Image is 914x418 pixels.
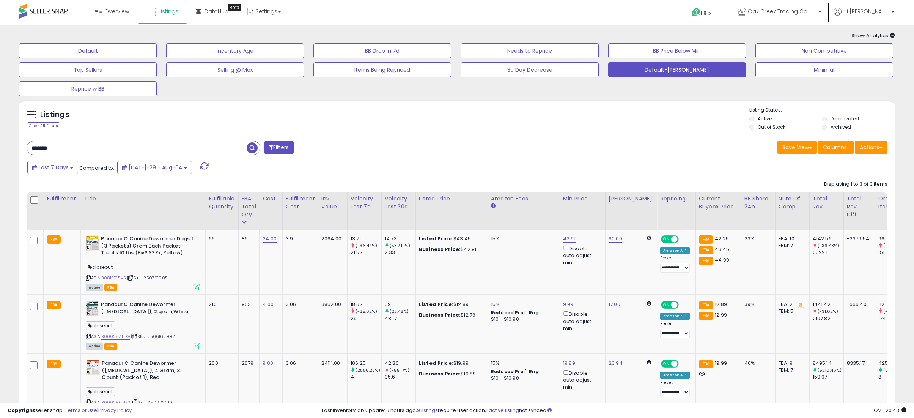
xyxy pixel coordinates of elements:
[660,321,690,338] div: Preset:
[878,235,909,242] div: 96
[242,235,254,242] div: 86
[847,360,869,367] div: 8335.17
[209,360,232,367] div: 200
[755,62,893,77] button: Minimal
[321,360,341,367] div: 24111.00
[744,301,769,308] div: 39%
[660,372,690,379] div: Amazon AI *
[491,368,541,375] b: Reduced Prof. Rng.
[127,275,168,281] span: | SKU: 250701005
[86,321,115,330] span: closeout
[385,360,415,367] div: 42.86
[86,235,200,290] div: ASIN:
[419,301,482,308] div: $12.89
[86,360,100,375] img: 51GKqA6DqtL._SL40_.jpg
[758,124,785,130] label: Out of Stock
[264,141,294,154] button: Filters
[660,380,690,397] div: Preset:
[715,360,727,367] span: 19.99
[351,195,378,211] div: Velocity Last 7d
[813,374,843,380] div: 159.97
[813,249,843,256] div: 6522.1
[874,407,906,414] span: 2025-08-12 20:43 GMT
[86,360,200,414] div: ASIN:
[744,360,769,367] div: 40%
[104,343,117,350] span: FBA
[609,360,623,367] a: 23.94
[86,343,103,350] span: All listings currently available for purchase on Amazon
[818,141,854,154] button: Columns
[385,195,412,211] div: Velocity Last 30d
[390,243,410,249] small: (532.19%)
[813,195,840,211] div: Total Rev.
[699,235,713,244] small: FBA
[748,8,816,15] span: Oak Creek Trading Company US
[321,195,344,211] div: Inv. value
[491,316,554,323] div: $10 - $10.90
[461,43,598,58] button: Needs to Reprice
[831,124,851,130] label: Archived
[419,312,482,319] div: $12.76
[79,164,114,172] span: Compared to:
[351,301,381,308] div: 18.67
[608,62,746,77] button: Default-[PERSON_NAME]
[159,8,178,15] span: Listings
[322,407,906,414] div: Last InventoryLab Update: 6 hours ago, require user action, not synced.
[321,235,341,242] div: 2064.00
[491,309,541,316] b: Reduced Prof. Rng.
[818,243,839,249] small: (-36.48%)
[205,8,228,15] span: DataHub
[131,333,175,339] span: | SKU: 2506162992
[779,301,804,308] div: FBA: 2
[878,249,909,256] div: 151
[491,360,554,367] div: 15%
[101,301,193,317] b: Panacur C Canine Dewormer ([MEDICAL_DATA]), 2 gram,White
[779,308,804,315] div: FBM: 5
[39,164,69,171] span: Last 7 Days
[851,32,895,39] span: Show Analytics
[843,8,889,15] span: Hi [PERSON_NAME]
[855,141,887,154] button: Actions
[715,246,729,253] span: 43.45
[699,257,713,265] small: FBA
[86,301,200,349] div: ASIN:
[715,311,727,319] span: 12.99
[779,367,804,374] div: FBM: 7
[701,10,711,16] span: Help
[86,284,103,291] span: All listings currently available for purchase on Amazon
[419,370,461,377] b: Business Price:
[563,301,574,308] a: 9.99
[662,361,671,367] span: ON
[699,360,713,368] small: FBA
[263,195,279,203] div: Cost
[351,315,381,322] div: 29
[27,161,78,174] button: Last 7 Days
[419,235,482,242] div: $43.45
[831,115,859,122] label: Deactivated
[813,235,843,242] div: 4142.56
[699,301,713,309] small: FBA
[419,246,482,253] div: $42.91
[104,284,117,291] span: FBA
[390,367,409,373] small: (-55.17%)
[242,360,254,367] div: 2679
[86,263,115,271] span: closeout
[491,375,554,382] div: $10 - $10.90
[351,249,381,256] div: 21.57
[47,301,61,309] small: FBA
[660,256,690,273] div: Preset:
[351,235,381,242] div: 13.71
[419,371,482,377] div: $19.89
[419,311,461,319] b: Business Price:
[84,195,202,203] div: Title
[878,301,909,308] div: 112
[19,81,157,96] button: Reprice w BB
[131,399,172,405] span: | SKU: 250623010
[691,8,701,17] i: Get Help
[385,235,415,242] div: 14.73
[491,301,554,308] div: 15%
[47,360,61,368] small: FBA
[98,407,132,414] a: Privacy Policy
[678,361,690,367] span: OFF
[563,195,602,203] div: Min Price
